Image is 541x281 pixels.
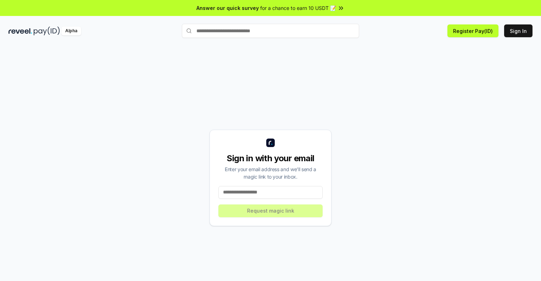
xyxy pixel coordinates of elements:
div: Alpha [61,27,81,35]
button: Register Pay(ID) [447,24,498,37]
span: Answer our quick survey [196,4,259,12]
img: logo_small [266,139,275,147]
img: pay_id [34,27,60,35]
div: Enter your email address and we’ll send a magic link to your inbox. [218,165,323,180]
img: reveel_dark [9,27,32,35]
div: Sign in with your email [218,153,323,164]
button: Sign In [504,24,532,37]
span: for a chance to earn 10 USDT 📝 [260,4,336,12]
